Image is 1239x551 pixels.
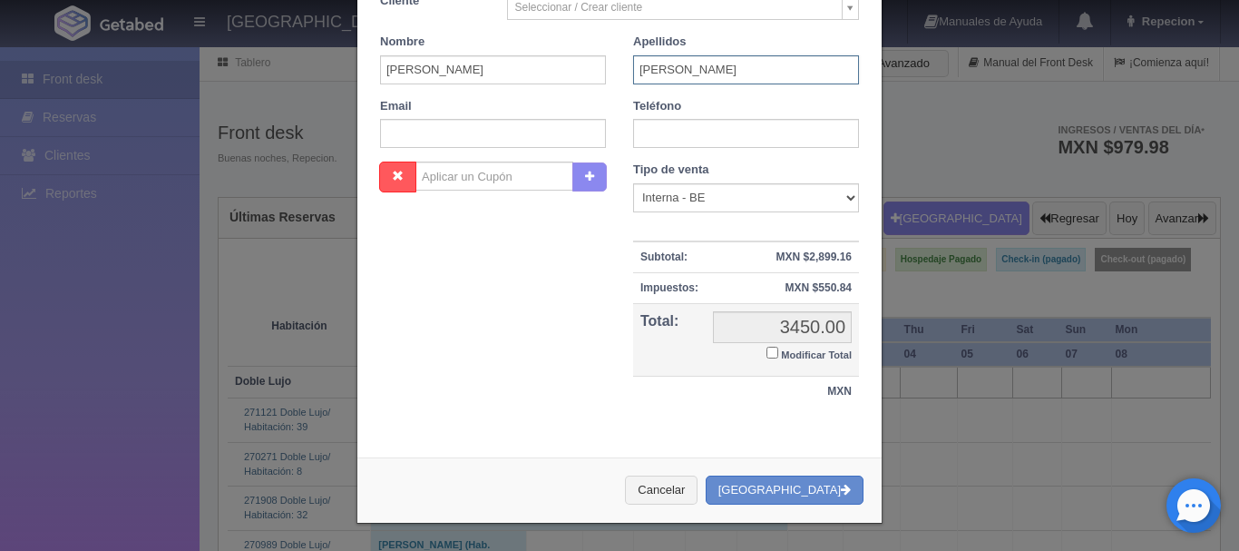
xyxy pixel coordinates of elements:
[633,162,709,179] label: Tipo de venta
[633,241,706,273] th: Subtotal:
[785,281,852,294] strong: MXN $550.84
[633,34,687,51] label: Apellidos
[706,476,863,506] button: [GEOGRAPHIC_DATA]
[766,347,778,359] input: Modificar Total
[781,349,852,360] small: Modificar Total
[827,385,852,398] strong: MXN
[625,476,698,506] button: Cancelar
[633,304,706,377] th: Total:
[380,98,412,115] label: Email
[776,251,852,263] strong: MXN $2,899.16
[633,273,706,304] th: Impuestos:
[415,162,573,191] input: Aplicar un Cupón
[380,34,424,51] label: Nombre
[633,98,681,115] label: Teléfono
